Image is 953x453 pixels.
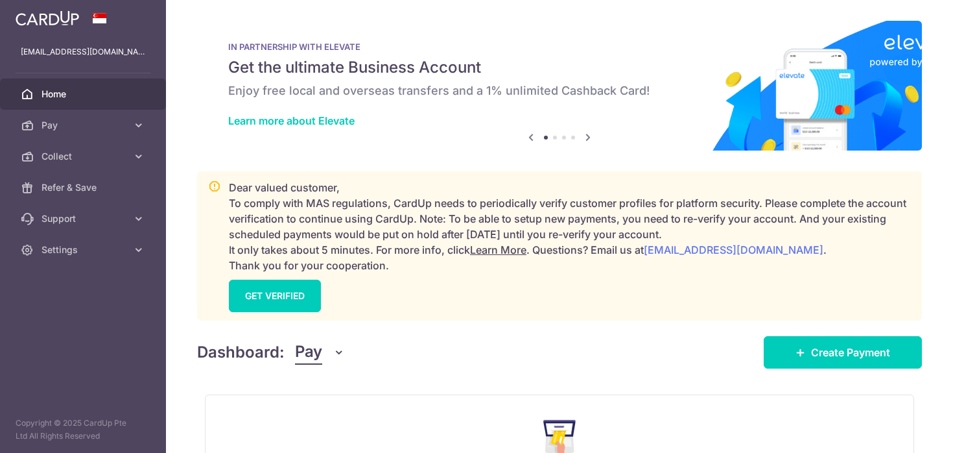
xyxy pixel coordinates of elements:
[228,114,355,127] a: Learn more about Elevate
[21,45,145,58] p: [EMAIL_ADDRESS][DOMAIN_NAME]
[295,340,322,365] span: Pay
[764,336,922,369] a: Create Payment
[41,212,127,225] span: Support
[229,280,321,312] a: GET VERIFIED
[228,83,891,99] h6: Enjoy free local and overseas transfers and a 1% unlimited Cashback Card!
[41,243,127,256] span: Settings
[228,57,891,78] h5: Get the ultimate Business Account
[644,243,823,256] a: [EMAIL_ADDRESS][DOMAIN_NAME]
[41,150,127,163] span: Collect
[470,243,526,256] a: Learn More
[197,341,285,364] h4: Dashboard:
[197,21,922,151] img: Renovation banner
[16,10,79,26] img: CardUp
[229,180,911,273] p: Dear valued customer, To comply with MAS regulations, CardUp needs to periodically verify custome...
[811,345,890,360] span: Create Payment
[41,119,127,132] span: Pay
[41,88,127,101] span: Home
[41,181,127,194] span: Refer & Save
[295,340,345,365] button: Pay
[228,42,891,52] p: IN PARTNERSHIP WITH ELEVATE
